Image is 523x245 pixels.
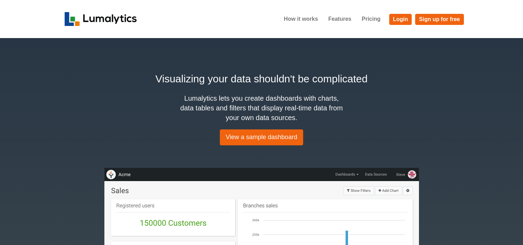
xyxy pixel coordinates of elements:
a: How it works [279,10,323,28]
a: View a sample dashboard [220,129,303,145]
h2: Visualizing your data shouldn't be complicated [65,71,459,87]
a: Login [389,14,412,25]
h4: Lumalytics lets you create dashboards with charts, data tables and filters that display real-time... [179,93,345,122]
a: Features [323,10,357,28]
a: Pricing [356,10,385,28]
a: Sign up for free [415,14,464,25]
img: logo_v2-f34f87db3d4d9f5311d6c47995059ad6168825a3e1eb260e01c8041e89355404.png [65,12,137,26]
